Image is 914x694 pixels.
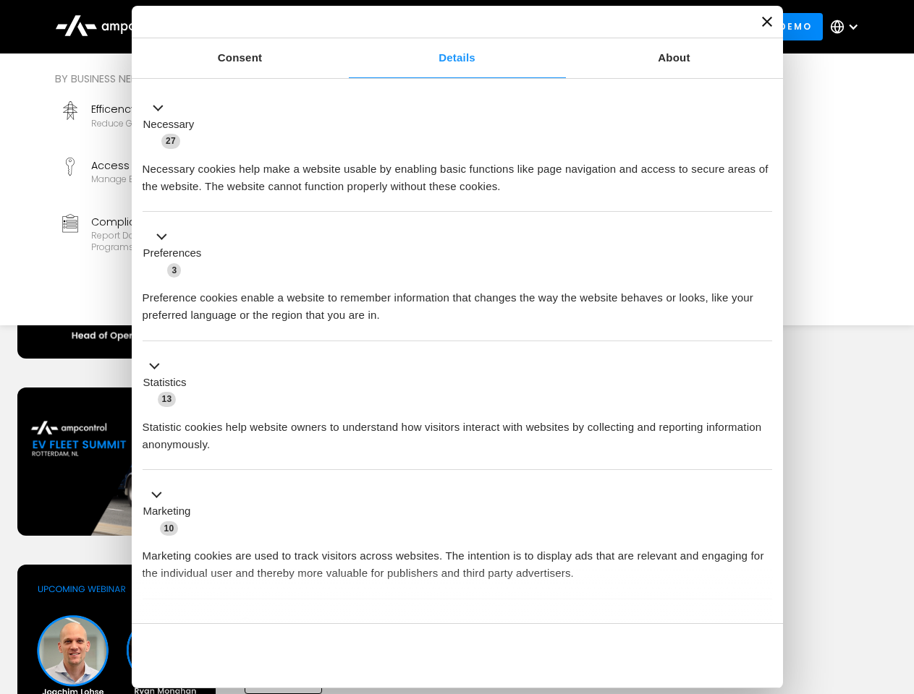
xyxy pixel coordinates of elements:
label: Preferences [143,245,202,262]
label: Marketing [143,503,191,520]
div: Access Control [91,158,266,173]
span: 2 [239,617,253,632]
label: Statistics [143,374,187,391]
button: Okay [564,635,771,677]
a: Consent [132,38,349,78]
div: Efficency [91,101,258,117]
div: Compliance [91,214,281,230]
a: Details [349,38,566,78]
button: Necessary (27) [143,99,203,150]
button: Statistics (13) [143,357,195,408]
div: Marketing cookies are used to track visitors across websites. The intention is to display ads tha... [143,536,772,582]
span: 13 [158,392,177,406]
span: 10 [160,521,179,536]
a: About [566,38,783,78]
span: 27 [161,134,180,148]
label: Necessary [143,116,195,133]
div: Preference cookies enable a website to remember information that changes the way the website beha... [143,278,772,324]
a: EfficencyReduce grid contraints and fuel costs [55,95,287,146]
button: Preferences (3) [143,228,211,279]
div: Necessary cookies help make a website usable by enabling basic functions like page navigation and... [143,150,772,195]
div: Statistic cookies help website owners to understand how visitors interact with websites by collec... [143,408,772,453]
a: ComplianceReport data and stay compliant with EV programs [55,208,287,259]
div: Reduce grid contraints and fuel costs [91,118,258,129]
button: Marketing (10) [143,487,200,537]
div: By business need [55,71,524,87]
div: Manage EV charger security and access [91,173,266,185]
button: Close banner [762,17,772,27]
span: 3 [167,263,181,278]
button: Unclassified (2) [143,615,261,633]
a: Access ControlManage EV charger security and access [55,152,287,202]
div: Report data and stay compliant with EV programs [91,230,281,252]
